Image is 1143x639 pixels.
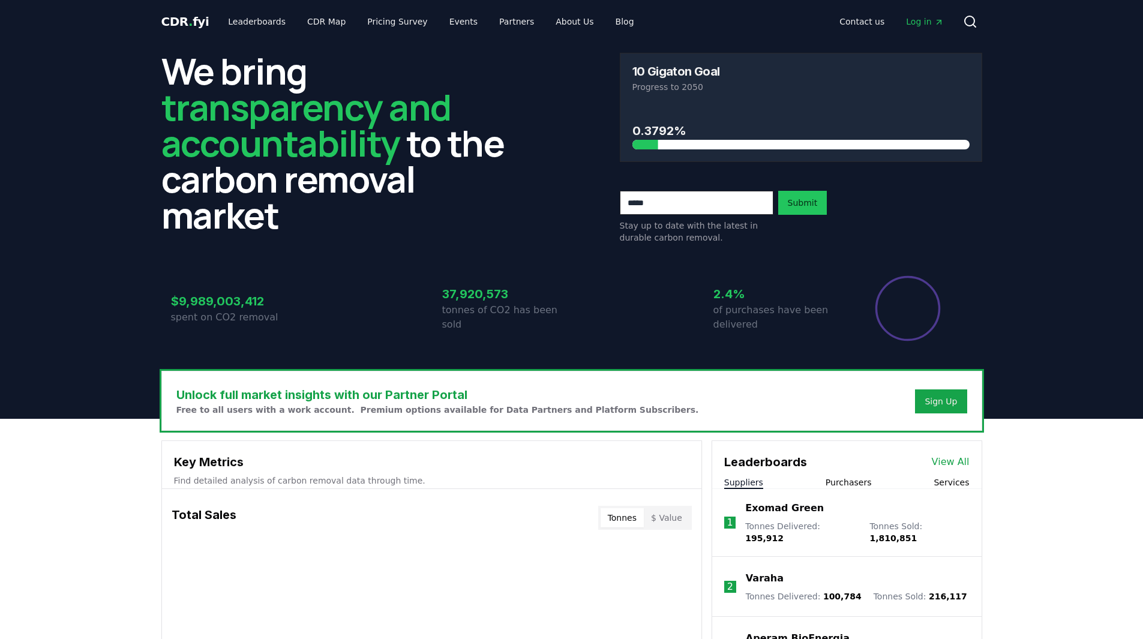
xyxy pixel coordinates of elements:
[934,476,969,488] button: Services
[490,11,544,32] a: Partners
[745,501,824,515] a: Exomad Green
[606,11,644,32] a: Blog
[713,303,843,332] p: of purchases have been delivered
[174,475,689,487] p: Find detailed analysis of carbon removal data through time.
[171,310,301,325] p: spent on CO2 removal
[440,11,487,32] a: Events
[745,533,784,543] span: 195,912
[546,11,603,32] a: About Us
[176,386,699,404] h3: Unlock full market insights with our Partner Portal
[869,533,917,543] span: 1,810,851
[171,292,301,310] h3: $9,989,003,412
[442,303,572,332] p: tonnes of CO2 has been sold
[746,590,862,602] p: Tonnes Delivered :
[176,404,699,416] p: Free to all users with a work account. Premium options available for Data Partners and Platform S...
[632,81,970,93] p: Progress to 2050
[188,14,193,29] span: .
[713,285,843,303] h3: 2.4%
[874,275,941,342] div: Percentage of sales delivered
[745,520,857,544] p: Tonnes Delivered :
[929,592,967,601] span: 216,117
[874,590,967,602] p: Tonnes Sold :
[632,122,970,140] h3: 0.3792%
[830,11,894,32] a: Contact us
[906,16,943,28] span: Log in
[823,592,862,601] span: 100,784
[218,11,295,32] a: Leaderboards
[724,453,807,471] h3: Leaderboards
[620,220,773,244] p: Stay up to date with the latest in durable carbon removal.
[727,580,733,594] p: 2
[632,65,720,77] h3: 10 Gigaton Goal
[601,508,644,527] button: Tonnes
[869,520,969,544] p: Tonnes Sold :
[830,11,953,32] nav: Main
[644,508,689,527] button: $ Value
[915,389,967,413] button: Sign Up
[218,11,643,32] nav: Main
[161,13,209,30] a: CDR.fyi
[896,11,953,32] a: Log in
[932,455,970,469] a: View All
[727,515,733,530] p: 1
[172,506,236,530] h3: Total Sales
[358,11,437,32] a: Pricing Survey
[161,53,524,233] h2: We bring to the carbon removal market
[925,395,957,407] a: Sign Up
[724,476,763,488] button: Suppliers
[298,11,355,32] a: CDR Map
[826,476,872,488] button: Purchasers
[442,285,572,303] h3: 37,920,573
[161,14,209,29] span: CDR fyi
[778,191,827,215] button: Submit
[746,571,784,586] a: Varaha
[161,82,451,167] span: transparency and accountability
[174,453,689,471] h3: Key Metrics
